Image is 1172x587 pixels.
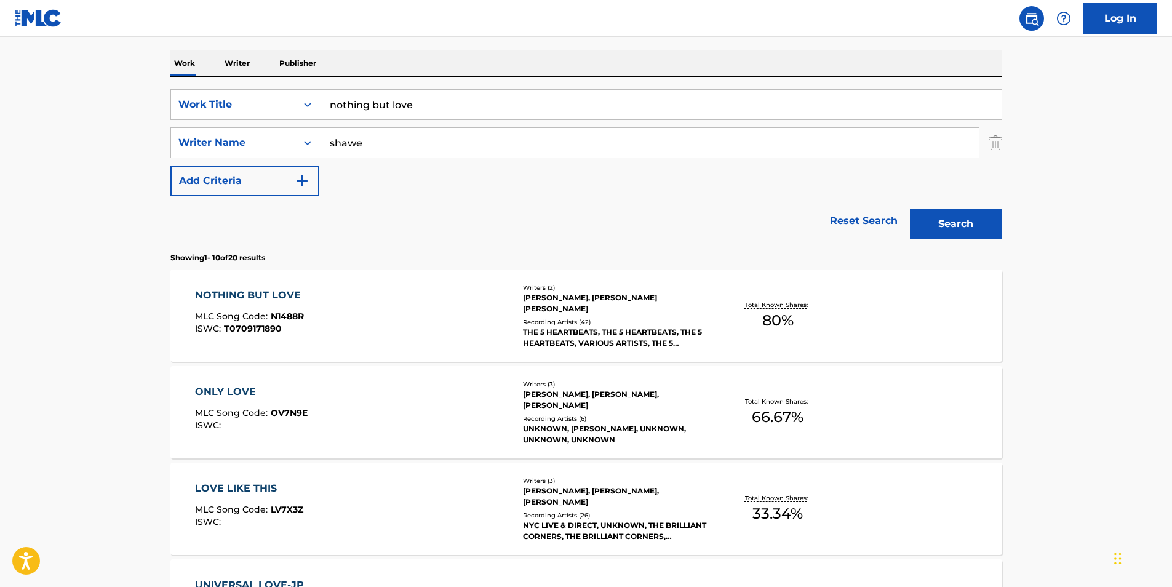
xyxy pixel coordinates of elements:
[523,292,709,314] div: [PERSON_NAME], [PERSON_NAME] [PERSON_NAME]
[745,300,811,309] p: Total Known Shares:
[1019,6,1044,31] a: Public Search
[824,207,904,234] a: Reset Search
[178,135,289,150] div: Writer Name
[752,406,803,428] span: 66.67 %
[195,407,271,418] span: MLC Song Code :
[195,288,307,303] div: NOTHING BUT LOVE
[271,311,304,322] span: N1488R
[195,311,271,322] span: MLC Song Code :
[170,50,199,76] p: Work
[271,407,308,418] span: OV7N9E
[195,420,224,431] span: ISWC :
[170,463,1002,555] a: LOVE LIKE THISMLC Song Code:LV7X3ZISWC:Writers (3)[PERSON_NAME], [PERSON_NAME], [PERSON_NAME]Reco...
[1083,3,1157,34] a: Log In
[1110,528,1172,587] iframe: Chat Widget
[178,97,289,112] div: Work Title
[523,485,709,508] div: [PERSON_NAME], [PERSON_NAME], [PERSON_NAME]
[221,50,253,76] p: Writer
[745,493,811,503] p: Total Known Shares:
[1056,11,1071,26] img: help
[745,397,811,406] p: Total Known Shares:
[523,380,709,389] div: Writers ( 3 )
[523,283,709,292] div: Writers ( 2 )
[523,476,709,485] div: Writers ( 3 )
[523,414,709,423] div: Recording Artists ( 6 )
[523,423,709,445] div: UNKNOWN, [PERSON_NAME], UNKNOWN, UNKNOWN, UNKNOWN
[762,309,794,332] span: 80 %
[170,366,1002,458] a: ONLY LOVEMLC Song Code:OV7N9EISWC:Writers (3)[PERSON_NAME], [PERSON_NAME], [PERSON_NAME]Recording...
[752,503,803,525] span: 33.34 %
[910,209,1002,239] button: Search
[276,50,320,76] p: Publisher
[15,9,62,27] img: MLC Logo
[271,504,303,515] span: LV7X3Z
[170,166,319,196] button: Add Criteria
[170,270,1002,362] a: NOTHING BUT LOVEMLC Song Code:N1488RISWC:T0709171890Writers (2)[PERSON_NAME], [PERSON_NAME] [PERS...
[195,481,303,496] div: LOVE LIKE THIS
[195,516,224,527] span: ISWC :
[523,389,709,411] div: [PERSON_NAME], [PERSON_NAME], [PERSON_NAME]
[523,317,709,327] div: Recording Artists ( 42 )
[224,323,282,334] span: T0709171890
[195,504,271,515] span: MLC Song Code :
[989,127,1002,158] img: Delete Criterion
[1024,11,1039,26] img: search
[170,89,1002,246] form: Search Form
[195,385,308,399] div: ONLY LOVE
[170,252,265,263] p: Showing 1 - 10 of 20 results
[195,323,224,334] span: ISWC :
[523,520,709,542] div: NYC LIVE & DIRECT, UNKNOWN, THE BRILLIANT CORNERS, THE BRILLIANT CORNERS, [PERSON_NAME]
[523,511,709,520] div: Recording Artists ( 26 )
[1114,540,1122,577] div: Drag
[1051,6,1076,31] div: Help
[523,327,709,349] div: THE 5 HEARTBEATS, THE 5 HEARTBEATS, THE 5 HEARTBEATS, VARIOUS ARTISTS, THE 5 HEARTBEATS
[295,174,309,188] img: 9d2ae6d4665cec9f34b9.svg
